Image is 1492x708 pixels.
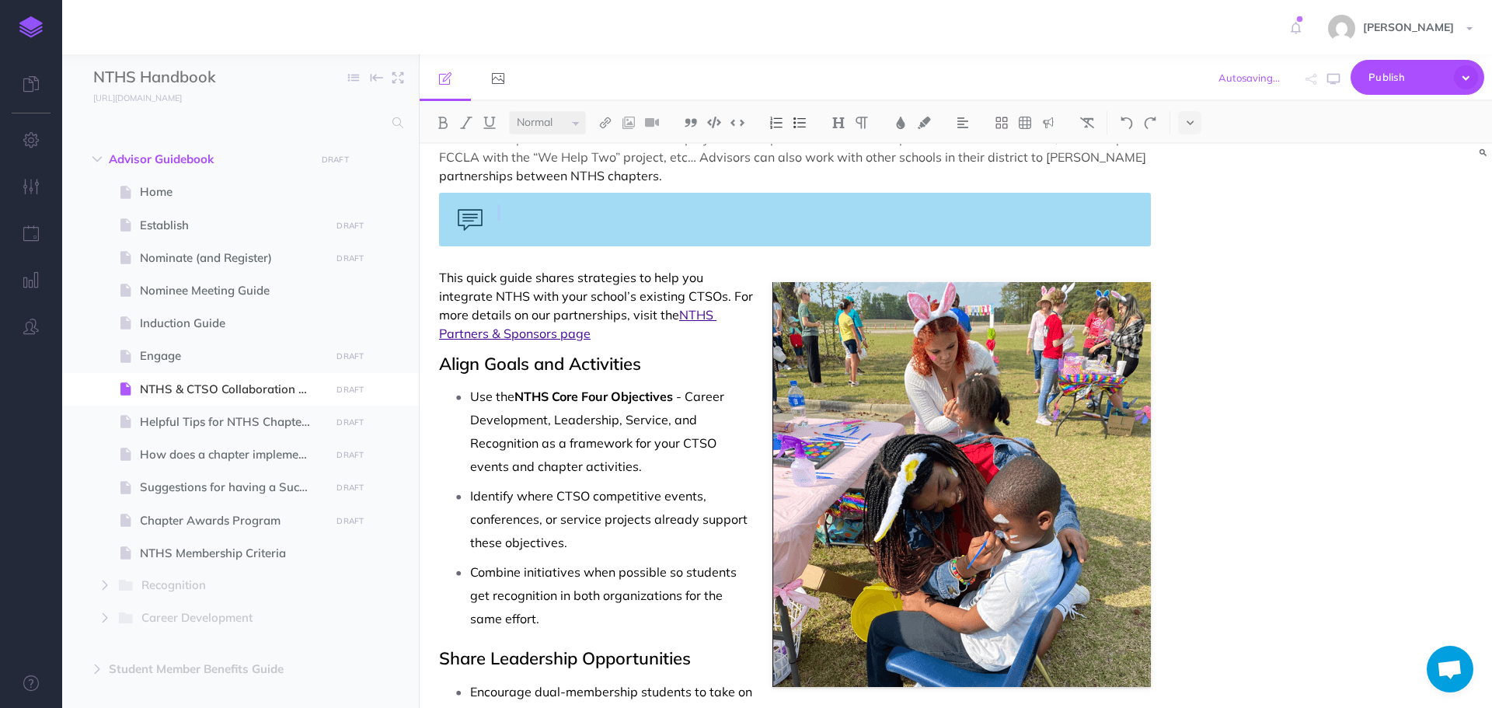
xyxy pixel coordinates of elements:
small: [URL][DOMAIN_NAME] [93,92,182,103]
span: NTHS Membership Criteria [140,544,326,563]
img: Blockquote button [684,117,698,129]
span: Combine initiatives when possible so students get recognition in both organizations for the same ... [470,564,740,626]
a: Open chat [1427,646,1473,692]
img: Redo [1143,117,1157,129]
small: DRAFT [336,483,364,493]
span: This quick guide shares strategies to help you integrate NTHS with your school’s existing CTSOs. ... [439,270,756,323]
span: Use the [470,389,514,404]
img: Underline button [483,117,497,129]
img: Undo [1120,117,1134,129]
small: DRAFT [336,385,364,395]
span: Align Goals and Activities [439,353,641,375]
small: DRAFT [336,221,364,231]
span: [PERSON_NAME] [1355,20,1462,34]
small: DRAFT [336,417,364,427]
img: Text color button [894,117,908,129]
span: Publish [1368,65,1446,89]
span: Student Member Benefits Guide [109,660,306,678]
img: Text background color button [917,117,931,129]
img: Alignment dropdown menu button [956,117,970,129]
span: Induction Guide [140,314,326,333]
span: Identify where CTSO competitive events, conferences, or service projects already support these ob... [470,488,751,550]
span: Home [140,183,326,201]
span: NTHS & CTSO Collaboration Guide [140,380,326,399]
span: Engage [140,347,326,365]
img: logo-mark.svg [19,16,43,38]
span: Establish [140,216,326,235]
small: DRAFT [336,516,364,526]
button: DRAFT [331,446,370,464]
button: DRAFT [331,413,370,431]
button: DRAFT [331,249,370,267]
img: Inline code button [730,117,744,128]
img: Create table button [1018,117,1032,129]
span: How does a chapter implement the Core Four Objectives? [140,445,326,464]
img: Add image button [622,117,636,129]
span: Nominate (and Register) [140,249,326,267]
img: Ordered list button [769,117,783,129]
img: Bold button [436,117,450,129]
span: Nominee Meeting Guide [140,281,326,300]
a: [URL][DOMAIN_NAME] [62,89,197,105]
span: Helpful Tips for NTHS Chapter Officers [140,413,326,431]
img: Link button [598,117,612,129]
input: Search [93,109,383,137]
img: e15ca27c081d2886606c458bc858b488.jpg [1328,15,1355,42]
span: NTHS Core Four Objectives [514,389,673,404]
button: Publish [1351,60,1484,95]
small: DRAFT [336,450,364,460]
img: Headings dropdown button [831,117,845,129]
button: DRAFT [331,347,370,365]
span: Recognition [141,576,302,596]
span: Career Development [141,609,302,629]
img: Callout dropdown menu button [1041,117,1055,129]
button: DRAFT [331,217,370,235]
img: Add video button [645,117,659,129]
span: Advisor Guidebook [109,150,306,169]
span: Suggestions for having a Successful Chapter [140,478,326,497]
input: Documentation Name [93,66,276,89]
button: DRAFT [331,381,370,399]
span: Autosaving... [1218,71,1280,84]
button: DRAFT [331,479,370,497]
img: Paragraph button [855,117,869,129]
img: Italic button [459,117,473,129]
span: Share Leadership Opportunities [439,647,691,669]
small: DRAFT [336,351,364,361]
img: Unordered list button [793,117,807,129]
img: xK7wEFBFTanb3M0E5DR8.png [772,282,1151,687]
img: Clear styles button [1080,117,1094,129]
button: DRAFT [331,512,370,530]
img: Code block button [707,117,721,128]
small: DRAFT [336,253,364,263]
span: Chapter Awards Program [140,511,326,530]
button: DRAFT [315,151,354,169]
small: DRAFT [322,155,349,165]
